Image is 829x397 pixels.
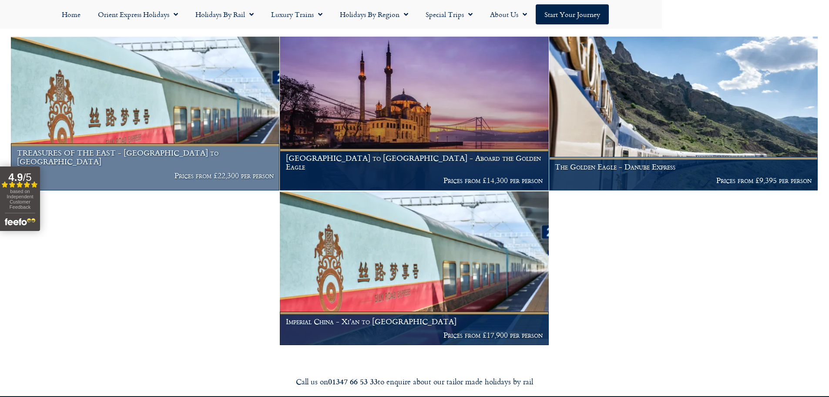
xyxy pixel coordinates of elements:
[555,176,812,185] p: Prices from £9,395 per person
[286,154,543,171] h1: [GEOGRAPHIC_DATA] to [GEOGRAPHIC_DATA] - Aboard the Golden Eagle
[286,317,543,326] h1: Imperial China - Xi’an to [GEOGRAPHIC_DATA]
[89,4,187,24] a: Orient Express Holidays
[286,176,543,185] p: Prices from £14,300 per person
[262,4,331,24] a: Luxury Trains
[53,4,89,24] a: Home
[280,191,549,346] a: Imperial China - Xi’an to [GEOGRAPHIC_DATA] Prices from £17,900 per person
[481,4,536,24] a: About Us
[11,37,280,191] a: TREASURES OF THE EAST - [GEOGRAPHIC_DATA] to [GEOGRAPHIC_DATA] Prices from £22,300 per person
[286,331,543,339] p: Prices from £17,900 per person
[549,37,818,191] a: The Golden Eagle - Danube Express Prices from £9,395 per person
[4,4,658,24] nav: Menu
[17,149,274,166] h1: TREASURES OF THE EAST - [GEOGRAPHIC_DATA] to [GEOGRAPHIC_DATA]
[417,4,481,24] a: Special Trips
[555,163,812,171] h1: The Golden Eagle - Danube Express
[17,171,274,180] p: Prices from £22,300 per person
[187,4,262,24] a: Holidays by Rail
[280,37,549,191] a: [GEOGRAPHIC_DATA] to [GEOGRAPHIC_DATA] - Aboard the Golden Eagle Prices from £14,300 per person
[536,4,609,24] a: Start your Journey
[331,4,417,24] a: Holidays by Region
[171,377,658,387] div: Call us on to enquire about our tailor made holidays by rail
[328,376,378,387] strong: 01347 66 53 33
